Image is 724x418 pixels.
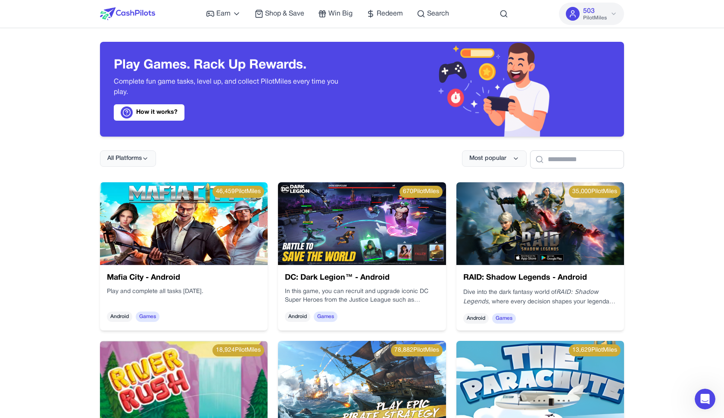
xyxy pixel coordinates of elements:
button: Most popular [462,150,527,167]
span: Most popular [469,154,506,163]
img: 414aa5d1-4f6b-495c-9236-e0eac1aeedf4.jpg [278,182,446,265]
p: Complete fun game tasks, level up, and collect PilotMiles every time you play. [114,77,348,97]
span: Games [314,312,337,322]
div: 13,629 PilotMiles [569,344,621,356]
img: 458eefe5-aead-4420-8b58-6e94704f1244.jpg [100,182,268,265]
span: 503 [583,6,595,16]
span: PilotMiles [583,15,607,22]
span: Android [285,312,310,322]
a: How it works? [114,104,184,121]
span: Shop & Save [265,9,304,19]
img: CashPilots Logo [100,7,155,20]
div: 670 PilotMiles [399,186,443,198]
p: Dive into the dark fantasy world of , where every decision shapes your legendary journey. [463,287,617,306]
span: Search [427,9,449,19]
span: Android [107,312,132,322]
em: RAID: Shadow Legends [463,288,599,305]
span: Earn [216,9,231,19]
img: Header decoration [427,42,559,137]
span: Redeem [377,9,403,19]
iframe: Intercom live chat [695,389,715,409]
a: Redeem [366,9,403,19]
div: 35,000 PilotMiles [569,186,621,198]
h3: Mafia City - Android [107,272,261,284]
span: Games [136,312,159,322]
span: Games [492,313,516,324]
span: Android [463,313,489,324]
a: Earn [206,9,241,19]
button: All Platforms [100,150,156,167]
div: 78,882 PilotMiles [391,344,443,356]
span: Win Big [328,9,353,19]
img: nRLw6yM7nDBu.webp [456,182,624,265]
h3: Play Games. Rack Up Rewards. [114,58,348,73]
h3: RAID: Shadow Legends - Android [463,272,617,284]
span: All Platforms [107,154,142,163]
div: 18,924 PilotMiles [212,344,264,356]
a: Search [417,9,449,19]
a: Win Big [318,9,353,19]
div: Play and complete all tasks [DATE]. [107,287,261,305]
button: 503PilotMiles [559,3,624,25]
p: In this game, you can recruit and upgrade iconic DC Super Heroes from the Justice League such as ... [285,287,439,305]
div: 46,459 PilotMiles [212,186,264,198]
h3: DC: Dark Legion™ - Android [285,272,439,284]
a: Shop & Save [255,9,304,19]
